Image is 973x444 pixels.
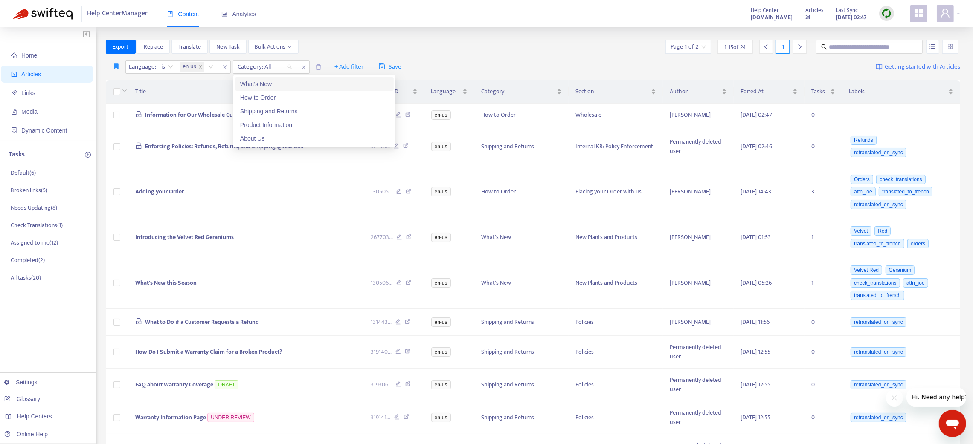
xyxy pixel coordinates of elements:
td: New Plants and Products [569,218,663,257]
span: retranslated_on_sync [851,380,906,389]
td: Policies [569,336,663,369]
span: Labels [849,87,947,96]
a: Online Help [4,431,48,438]
td: [PERSON_NAME] [663,166,734,218]
span: Last Sync [836,6,858,15]
span: plus-circle [85,152,91,158]
div: 1 [776,40,790,54]
span: Refunds [851,136,877,145]
td: How to Order [474,104,569,127]
div: Shipping and Returns [235,104,394,118]
span: + Add filter [334,62,364,72]
td: [PERSON_NAME] [663,309,734,336]
p: Tasks [9,150,25,160]
td: Shipping and Returns [474,127,569,166]
td: 0 [805,401,842,434]
span: Dynamic Content [21,127,67,134]
span: Orders [851,175,873,184]
td: Policies [569,369,663,401]
td: Shipping and Returns [474,336,569,369]
span: en-us [431,380,451,389]
span: lock [135,318,142,325]
span: Home [21,52,37,59]
span: Language [431,87,461,96]
th: Section [569,80,663,104]
span: Velvet Red [851,265,882,275]
span: How Do I Submit a Warranty Claim for a Broken Product? [135,347,282,357]
p: All tasks ( 20 ) [11,273,41,282]
span: link [11,90,17,96]
span: Media [21,108,38,115]
span: Warranty Information Page [135,412,206,422]
span: [DATE] 02:46 [741,141,772,151]
span: Bulk Actions [255,42,292,52]
span: check_translations [876,175,925,184]
div: Shipping and Returns [240,107,389,116]
th: Edited At [734,80,805,104]
td: Permanently deleted user [663,401,734,434]
span: [DATE] 01:53 [741,232,771,242]
span: Getting started with Articles [885,62,960,72]
span: Help Center Manager [87,6,148,22]
td: Wholesale [569,104,663,127]
img: sync.dc5367851b00ba804db3.png [881,8,892,19]
span: translated_to_french [851,239,904,248]
span: retranslated_on_sync [851,413,906,422]
span: en-us [431,413,451,422]
img: image-link [876,63,883,70]
p: Check Translations ( 1 ) [11,221,63,230]
a: Glossary [4,395,40,402]
span: is [162,61,173,73]
span: [DATE] 14:43 [741,187,771,196]
th: Labels [842,80,960,104]
span: close [298,62,309,72]
strong: [DATE] 02:47 [836,13,866,22]
span: Edited At [741,87,791,96]
strong: 24 [805,13,810,22]
span: [DATE] 02:47 [741,110,772,120]
span: [DATE] 12:55 [741,380,770,389]
span: Content [167,11,199,17]
span: en-us [431,278,451,288]
td: [PERSON_NAME] [663,218,734,257]
td: 0 [805,104,842,127]
span: Analytics [221,11,256,17]
iframe: Close message [886,389,903,407]
span: account-book [11,71,17,77]
td: 1 [805,257,842,309]
span: DRAFT [215,380,238,389]
div: What's New [240,79,389,89]
td: Policies [569,309,663,336]
span: Language : [126,61,158,73]
a: Getting started with Articles [876,60,960,74]
span: Replace [144,42,163,52]
span: unordered-list [929,43,935,49]
th: Category [474,80,569,104]
span: Translate [178,42,201,52]
span: left [763,44,769,50]
td: Permanently deleted user [663,336,734,369]
button: Translate [171,40,208,54]
a: Settings [4,379,38,386]
span: Introducing the Velvet Red Geraniums [135,232,234,242]
div: What's New [235,77,394,91]
span: 131443 ... [371,317,392,327]
span: en-us [431,317,451,327]
span: What to Do if a Customer Requests a Refund [145,317,259,327]
th: Title [128,80,364,104]
span: delete [315,64,322,70]
span: Export [113,42,129,52]
td: [PERSON_NAME] [663,104,734,127]
span: Category [481,87,555,96]
span: Help Center [751,6,779,15]
span: [DATE] 12:55 [741,347,770,357]
span: close [219,62,230,72]
span: Velvet [851,226,871,236]
div: Product Information [235,118,394,132]
span: en-us [431,187,451,196]
td: 1 [805,218,842,257]
p: Needs Updating ( 8 ) [11,203,57,212]
th: Language [424,80,474,104]
span: 319140 ... [371,347,392,357]
span: en-us [180,62,204,72]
